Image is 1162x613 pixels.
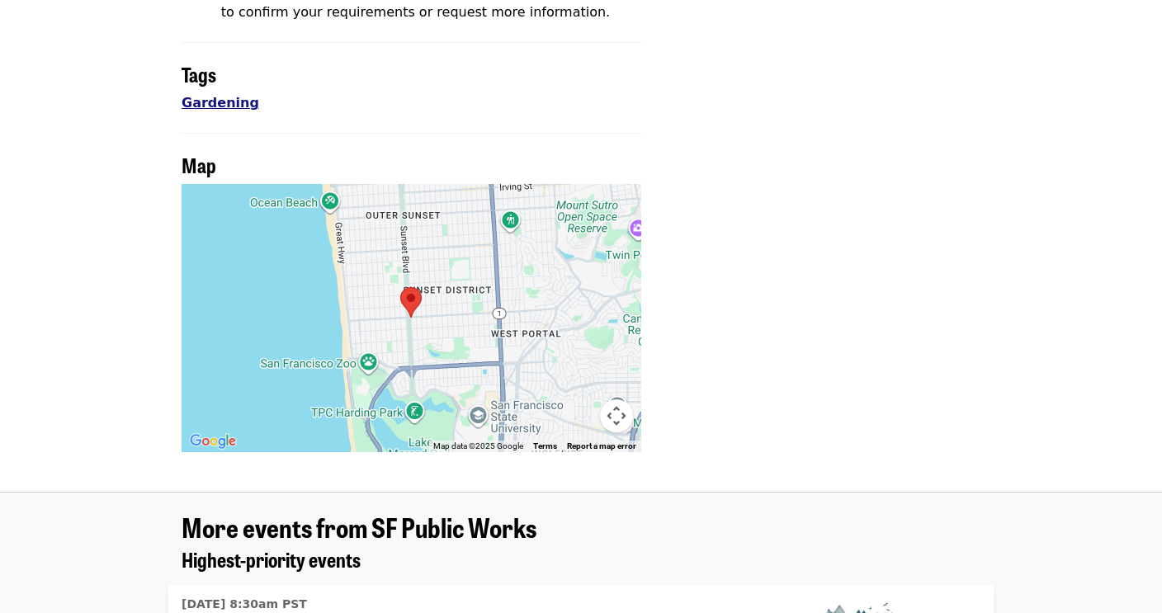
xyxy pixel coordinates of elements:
[182,95,259,111] a: Gardening
[600,399,633,432] button: Map camera controls
[182,596,307,613] time: [DATE] 8:30am PST
[186,431,240,452] a: Open this area in Google Maps (opens a new window)
[567,441,636,450] a: Report a map error
[182,59,216,88] span: Tags
[182,545,361,573] span: Highest-priority events
[433,441,523,450] span: Map data ©2025 Google
[182,150,216,179] span: Map
[533,441,557,450] a: Terms (opens in new tab)
[186,431,240,452] img: Google
[182,507,536,546] span: More events from SF Public Works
